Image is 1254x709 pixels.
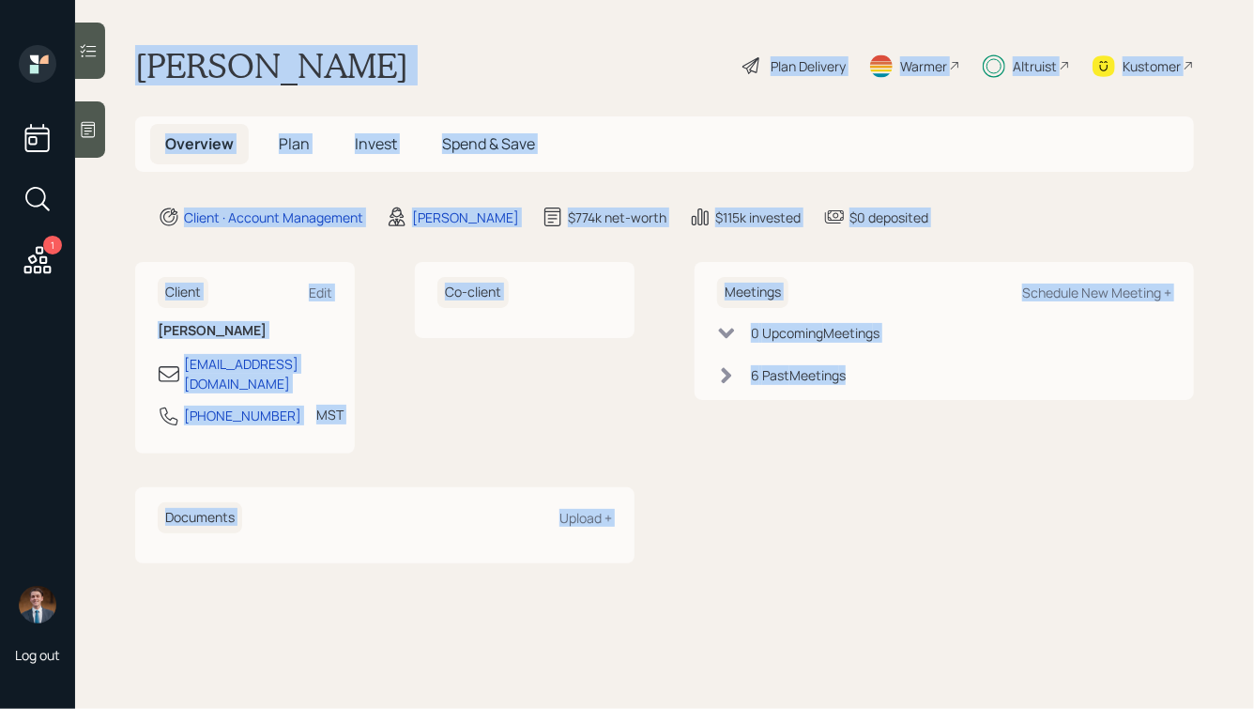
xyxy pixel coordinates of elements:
[1013,56,1057,76] div: Altruist
[1022,284,1171,301] div: Schedule New Meeting +
[184,406,301,425] div: [PHONE_NUMBER]
[771,56,846,76] div: Plan Delivery
[437,277,509,308] h6: Co-client
[158,323,332,339] h6: [PERSON_NAME]
[849,208,928,227] div: $0 deposited
[751,365,846,385] div: 6 Past Meeting s
[412,208,519,227] div: [PERSON_NAME]
[135,45,408,86] h1: [PERSON_NAME]
[442,133,535,154] span: Spend & Save
[717,277,788,308] h6: Meetings
[43,236,62,254] div: 1
[279,133,310,154] span: Plan
[309,284,332,301] div: Edit
[751,323,879,343] div: 0 Upcoming Meeting s
[715,208,801,227] div: $115k invested
[158,277,208,308] h6: Client
[15,646,60,664] div: Log out
[900,56,947,76] div: Warmer
[158,502,242,533] h6: Documents
[355,133,397,154] span: Invest
[316,405,344,424] div: MST
[184,354,332,393] div: [EMAIL_ADDRESS][DOMAIN_NAME]
[19,586,56,624] img: hunter_neumayer.jpg
[559,509,612,527] div: Upload +
[1123,56,1181,76] div: Kustomer
[184,208,363,227] div: Client · Account Management
[165,133,234,154] span: Overview
[568,208,666,227] div: $774k net-worth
